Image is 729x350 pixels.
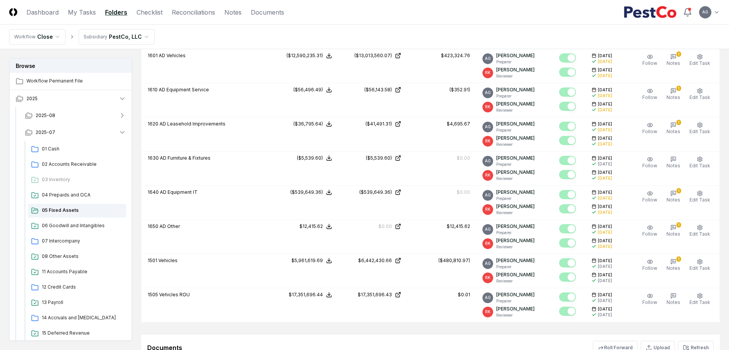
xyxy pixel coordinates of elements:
span: 2025-08 [36,112,55,119]
div: ($5,539.60) [297,155,323,162]
span: Follow [642,60,657,66]
button: Notes [665,155,682,171]
button: Follow [641,189,659,205]
button: Mark complete [559,307,576,316]
p: [PERSON_NAME] [496,237,535,244]
span: 1620 [148,121,158,127]
p: [PERSON_NAME] [496,271,535,278]
a: 11 Accounts Payable [28,265,126,279]
p: Reviewer [496,278,535,284]
span: 02 Accounts Receivable [42,161,123,168]
div: $17,351,696.43 [358,291,392,298]
a: ($56,143.58) [344,86,401,93]
a: $0.00 [344,223,401,230]
button: Mark complete [559,122,576,131]
p: [PERSON_NAME] [496,305,535,312]
div: [DATE] [598,210,612,215]
span: 15 Deferred Revenue [42,330,123,337]
button: 2025 [10,90,132,107]
span: RK [485,138,490,144]
span: RK [485,206,490,212]
span: Follow [642,265,657,271]
span: 08 Other Assets [42,253,123,260]
a: ($5,539.60) [344,155,401,162]
div: $5,961,619.69 [291,257,323,264]
span: AD Leasehold Improvements [160,121,225,127]
span: 13 Payroll [42,299,123,306]
span: AD Equipment Service [159,87,209,92]
span: 1610 [148,87,158,92]
button: ($36,795.64) [293,121,332,127]
div: $17,351,696.44 [289,291,323,298]
div: 1 [676,51,681,57]
span: Notes [666,129,680,134]
button: 1Notes [665,121,682,137]
button: Mark complete [559,190,576,199]
button: Follow [641,257,659,273]
p: Preparer [496,93,535,99]
span: Edit Task [690,163,710,168]
span: RK [485,104,490,110]
img: Logo [9,8,17,16]
a: Folders [105,8,127,17]
span: 1505 [148,292,158,297]
p: [PERSON_NAME] [496,66,535,73]
button: 1Notes [665,52,682,68]
div: [DATE] [598,312,612,318]
span: RK [485,275,490,281]
span: Edit Task [690,299,710,305]
span: Notes [666,265,680,271]
span: Notes [666,94,680,100]
p: Reviewer [496,176,535,182]
span: [DATE] [598,190,612,195]
div: ($5,539.60) [366,155,392,162]
span: 1501 [148,258,157,263]
div: ($539,649.36) [359,189,392,196]
a: $6,442,430.66 [344,257,401,264]
div: [DATE] [598,298,612,304]
div: [DATE] [598,175,612,181]
span: [DATE] [598,101,612,107]
button: Edit Task [688,223,712,239]
span: Edit Task [690,265,710,271]
div: ($13,013,560.07) [354,52,392,59]
button: $5,961,619.69 [291,257,332,264]
div: $423,324.76 [441,52,470,59]
button: Mark complete [559,224,576,233]
p: Preparer [496,264,535,270]
a: Documents [251,8,284,17]
span: AD Equipment IT [160,189,197,195]
a: Reconciliations [172,8,215,17]
p: [PERSON_NAME] [496,189,535,196]
span: AG [485,261,491,266]
span: Follow [642,129,657,134]
span: 04 Prepaids and OCA [42,192,123,198]
div: [DATE] [598,161,612,167]
span: Notes [666,60,680,66]
span: 2025 [26,95,38,102]
span: 14 Accruals and OCL [42,314,123,321]
span: [DATE] [598,87,612,93]
span: [DATE] [598,306,612,312]
span: [DATE] [598,135,612,141]
div: ($480,810.97) [438,257,470,264]
span: [DATE] [598,121,612,127]
a: Dashboard [26,8,59,17]
span: [DATE] [598,238,612,244]
button: $17,351,696.44 [289,291,332,298]
button: Edit Task [688,86,712,102]
div: [DATE] [598,278,612,284]
span: 1640 [148,189,159,195]
span: 06 Goodwill and Intangibles [42,222,123,229]
button: Follow [641,121,659,137]
div: [DATE] [598,264,612,269]
span: Edit Task [690,129,710,134]
button: Mark complete [559,68,576,77]
div: $0.01 [458,291,470,298]
p: [PERSON_NAME] [496,203,535,210]
span: AG [485,226,491,232]
p: Reviewer [496,210,535,216]
span: [DATE] [598,170,612,175]
span: Follow [642,231,657,237]
div: ($41,491.31) [365,121,392,127]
